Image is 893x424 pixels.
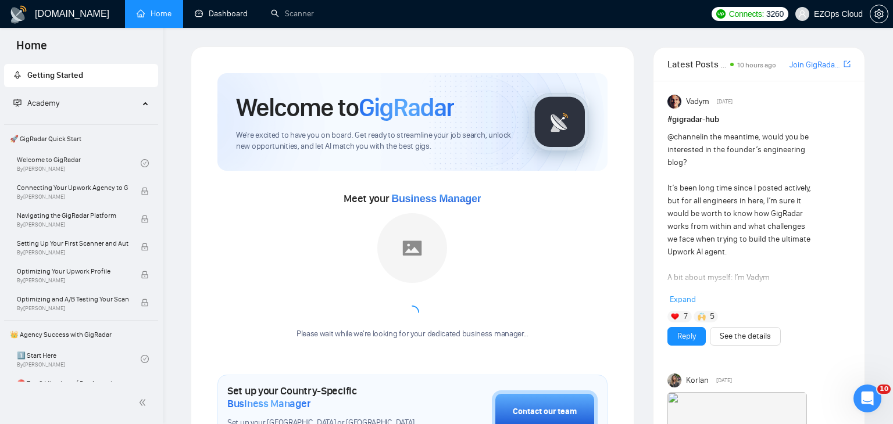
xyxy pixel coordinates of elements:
[344,192,481,205] span: Meet your
[737,61,776,69] span: 10 hours ago
[141,215,149,223] span: lock
[729,8,764,20] span: Connects:
[766,8,784,20] span: 3260
[513,405,577,418] div: Contact our team
[17,221,128,228] span: By [PERSON_NAME]
[377,213,447,283] img: placeholder.png
[141,299,149,307] span: lock
[667,95,681,109] img: Vadym
[667,113,851,126] h1: # gigradar-hub
[531,93,589,151] img: gigradar-logo.png
[17,182,128,193] span: Connecting Your Upwork Agency to GigRadar
[13,71,22,79] span: rocket
[27,98,59,108] span: Academy
[271,9,314,19] a: searchScanner
[710,311,715,322] span: 5
[4,64,158,87] li: Getting Started
[877,385,891,394] span: 10
[27,70,83,80] span: Getting Started
[17,193,128,200] span: By [PERSON_NAME]
[13,99,22,107] span: fund-projection-screen
[798,10,806,18] span: user
[5,323,157,346] span: 👑 Agency Success with GigRadar
[790,59,841,71] a: Join GigRadar Slack Community
[227,397,310,410] span: Business Manager
[138,397,150,408] span: double-left
[359,92,454,123] span: GigRadar
[391,193,481,204] span: Business Manager
[844,59,851,70] a: export
[17,249,128,256] span: By [PERSON_NAME]
[667,373,681,387] img: Korlan
[686,95,709,108] span: Vadym
[137,9,172,19] a: homeHome
[13,98,59,108] span: Academy
[844,59,851,69] span: export
[17,210,128,221] span: Navigating the GigRadar Platform
[717,96,733,107] span: [DATE]
[667,132,702,142] span: @channel
[290,329,535,340] div: Please wait while we're looking for your dedicated business manager...
[670,294,696,304] span: Expand
[403,304,421,321] span: loading
[236,92,454,123] h1: Welcome to
[667,327,706,346] button: Reply
[710,327,781,346] button: See the details
[227,385,434,410] h1: Set up your Country-Specific
[686,374,709,387] span: Korlan
[684,311,688,322] span: 7
[141,243,149,251] span: lock
[195,9,248,19] a: dashboardDashboard
[870,5,888,23] button: setting
[677,330,696,343] a: Reply
[17,265,128,277] span: Optimizing Your Upwork Profile
[17,238,128,249] span: Setting Up Your First Scanner and Auto-Bidder
[141,271,149,279] span: lock
[236,130,512,152] span: We're excited to have you on board. Get ready to streamline your job search, unlock new opportuni...
[720,330,771,343] a: See the details
[17,346,141,372] a: 1️⃣ Start HereBy[PERSON_NAME]
[716,9,726,19] img: upwork-logo.png
[9,5,28,24] img: logo
[17,378,128,389] span: ⛔ Top 3 Mistakes of Pro Agencies
[667,57,727,71] span: Latest Posts from the GigRadar Community
[17,305,128,312] span: By [PERSON_NAME]
[5,127,157,150] span: 🚀 GigRadar Quick Start
[870,9,888,19] a: setting
[7,37,56,62] span: Home
[141,159,149,167] span: check-circle
[853,385,881,412] iframe: Intercom live chat
[698,312,706,321] img: 🙌
[671,312,679,321] img: ❤️
[17,293,128,305] span: Optimizing and A/B Testing Your Scanner for Better Results
[17,277,128,284] span: By [PERSON_NAME]
[17,150,141,176] a: Welcome to GigRadarBy[PERSON_NAME]
[141,355,149,363] span: check-circle
[716,375,732,386] span: [DATE]
[141,187,149,195] span: lock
